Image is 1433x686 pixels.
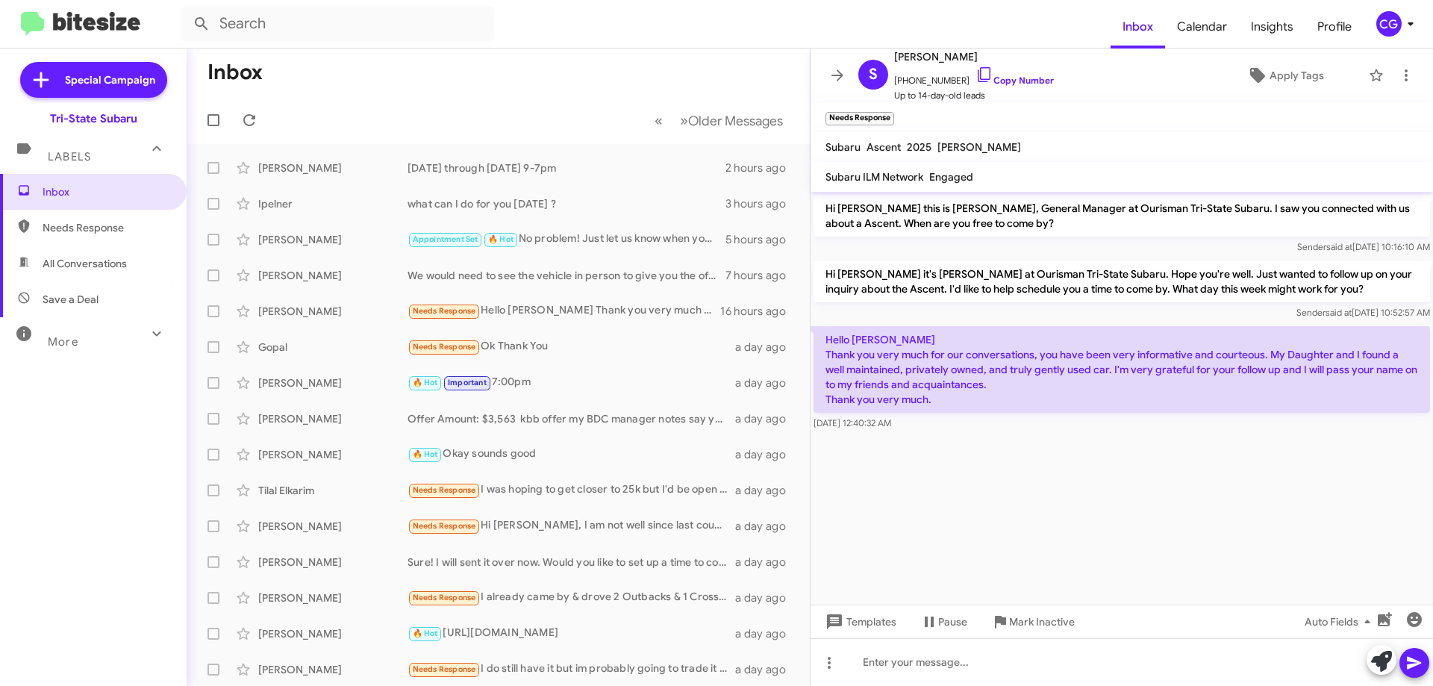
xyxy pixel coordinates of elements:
[894,48,1054,66] span: [PERSON_NAME]
[1296,307,1430,318] span: Sender [DATE] 10:52:57 AM
[894,88,1054,103] span: Up to 14-day-old leads
[1009,608,1075,635] span: Mark Inactive
[937,140,1021,154] span: [PERSON_NAME]
[725,196,798,211] div: 3 hours ago
[20,62,167,98] a: Special Campaign
[408,268,725,283] div: We would need to see the vehicle in person to give you the offer. Do you have time to stop in for...
[408,374,735,391] div: 7:00pm
[258,662,408,677] div: [PERSON_NAME]
[735,340,798,355] div: a day ago
[735,555,798,570] div: a day ago
[869,63,878,87] span: S
[671,105,792,136] button: Next
[408,481,735,499] div: I was hoping to get closer to 25k but I'd be open to hearing what you can offer
[1270,62,1324,89] span: Apply Tags
[735,626,798,641] div: a day ago
[258,232,408,247] div: [PERSON_NAME]
[894,66,1054,88] span: [PHONE_NUMBER]
[258,411,408,426] div: [PERSON_NAME]
[646,105,792,136] nav: Page navigation example
[258,375,408,390] div: [PERSON_NAME]
[408,446,735,463] div: Okay sounds good
[1239,5,1305,49] a: Insights
[48,150,91,163] span: Labels
[413,306,476,316] span: Needs Response
[1326,241,1352,252] span: said at
[258,268,408,283] div: [PERSON_NAME]
[735,590,798,605] div: a day ago
[814,326,1430,413] p: Hello [PERSON_NAME] Thank you very much for our conversations, you have been very informative and...
[720,304,798,319] div: 16 hours ago
[725,232,798,247] div: 5 hours ago
[688,113,783,129] span: Older Messages
[735,662,798,677] div: a day ago
[408,302,720,319] div: Hello [PERSON_NAME] Thank you very much for our conversations, you have been very informative and...
[408,661,735,678] div: I do still have it but im probably going to trade it into carvana for a tesla model y. They gave ...
[258,196,408,211] div: Ipelner
[1364,11,1417,37] button: CG
[413,593,476,602] span: Needs Response
[408,589,735,606] div: I already came by & drove 2 Outbacks & 1 Crosstrek. Your reps was awesome, but my Subaru 'lust' w...
[258,340,408,355] div: Gopal
[735,519,798,534] div: a day ago
[65,72,155,87] span: Special Campaign
[825,170,923,184] span: Subaru ILM Network
[1305,608,1376,635] span: Auto Fields
[1297,241,1430,252] span: Sender [DATE] 10:16:10 AM
[413,449,438,459] span: 🔥 Hot
[929,170,973,184] span: Engaged
[258,590,408,605] div: [PERSON_NAME]
[43,184,169,199] span: Inbox
[735,483,798,498] div: a day ago
[408,555,735,570] div: Sure! I will sent it over now. Would you like to set up a time to come in and see it?
[258,160,408,175] div: [PERSON_NAME]
[825,112,894,125] small: Needs Response
[408,160,725,175] div: [DATE] through [DATE] 9-7pm
[867,140,901,154] span: Ascent
[907,140,931,154] span: 2025
[1326,307,1352,318] span: said at
[1111,5,1165,49] a: Inbox
[408,625,735,642] div: [URL][DOMAIN_NAME]
[258,519,408,534] div: [PERSON_NAME]
[488,234,513,244] span: 🔥 Hot
[1376,11,1402,37] div: CG
[938,608,967,635] span: Pause
[1208,62,1361,89] button: Apply Tags
[814,195,1430,237] p: Hi [PERSON_NAME] this is [PERSON_NAME], General Manager at Ourisman Tri-State Subaru. I saw you c...
[825,140,861,154] span: Subaru
[258,304,408,319] div: [PERSON_NAME]
[408,338,735,355] div: Ok Thank You
[735,411,798,426] div: a day ago
[975,75,1054,86] a: Copy Number
[43,220,169,235] span: Needs Response
[646,105,672,136] button: Previous
[48,335,78,349] span: More
[413,378,438,387] span: 🔥 Hot
[50,111,137,126] div: Tri-State Subaru
[408,411,735,426] div: Offer Amount: $3,563 kbb offer my BDC manager notes say your passing it on to your son let us kno...
[408,517,735,534] div: Hi [PERSON_NAME], I am not well since last couple of days, sorry couldn't reply to you. I wont be...
[1165,5,1239,49] span: Calendar
[448,378,487,387] span: Important
[413,485,476,495] span: Needs Response
[207,60,263,84] h1: Inbox
[725,268,798,283] div: 7 hours ago
[413,234,478,244] span: Appointment Set
[814,417,891,428] span: [DATE] 12:40:32 AM
[1305,5,1364,49] span: Profile
[814,261,1430,302] p: Hi [PERSON_NAME] it's [PERSON_NAME] at Ourisman Tri-State Subaru. Hope you're well. Just wanted t...
[735,447,798,462] div: a day ago
[979,608,1087,635] button: Mark Inactive
[43,256,127,271] span: All Conversations
[408,231,725,248] div: No problem! Just let us know when you're ready, and we can find a time that works for you. Lookin...
[725,160,798,175] div: 2 hours ago
[408,196,725,211] div: what can I do for you [DATE] ?
[258,555,408,570] div: [PERSON_NAME]
[1293,608,1388,635] button: Auto Fields
[413,342,476,352] span: Needs Response
[413,629,438,638] span: 🔥 Hot
[735,375,798,390] div: a day ago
